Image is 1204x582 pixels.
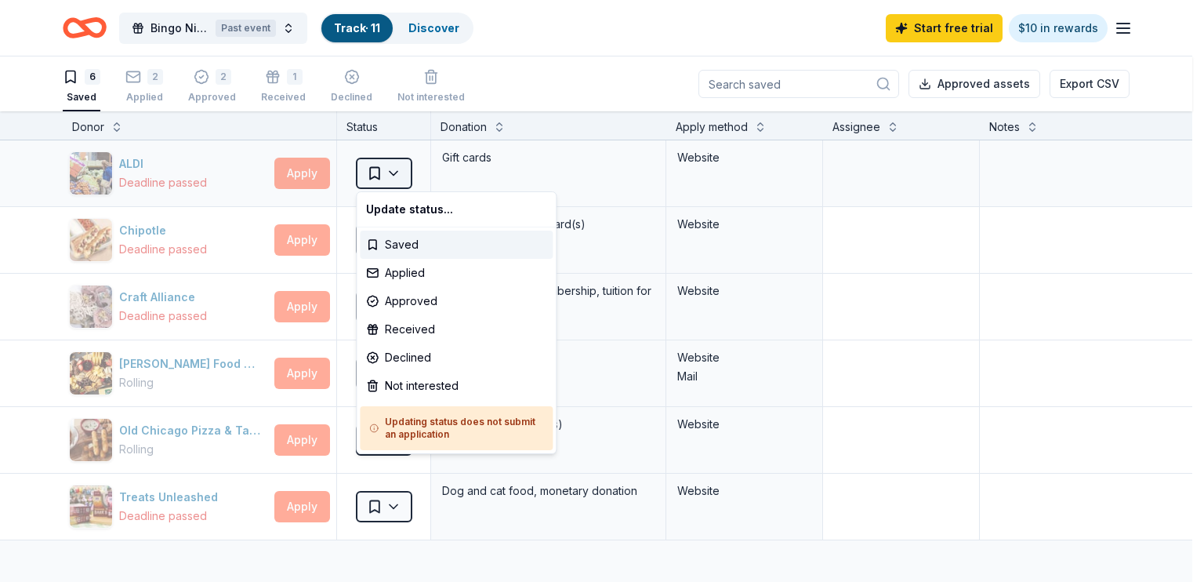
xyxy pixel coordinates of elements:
[360,372,553,400] div: Not interested
[360,195,553,224] div: Update status...
[360,259,553,287] div: Applied
[360,231,553,259] div: Saved
[360,287,553,315] div: Approved
[360,315,553,344] div: Received
[369,416,543,441] h5: Updating status does not submit an application
[360,344,553,372] div: Declined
